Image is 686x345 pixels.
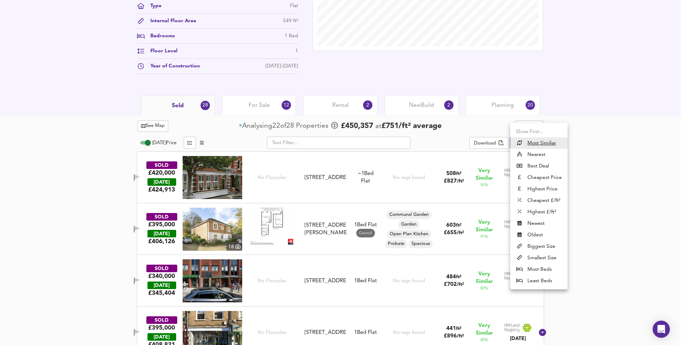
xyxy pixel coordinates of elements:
[510,160,568,172] li: Best Deal
[510,172,568,183] li: Cheapest Price
[510,264,568,275] li: Most Beds
[527,140,556,147] u: Most Similiar
[653,321,670,338] div: Open Intercom Messenger
[510,206,568,218] li: Highest £/ft²
[510,241,568,252] li: Biggest Size
[510,229,568,241] li: Oldest
[510,183,568,195] li: Highest Price
[510,275,568,287] li: Least Beds
[510,252,568,264] li: Smallest Size
[510,149,568,160] li: Nearest
[510,218,568,229] li: Newest
[510,195,568,206] li: Cheapest £/ft²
